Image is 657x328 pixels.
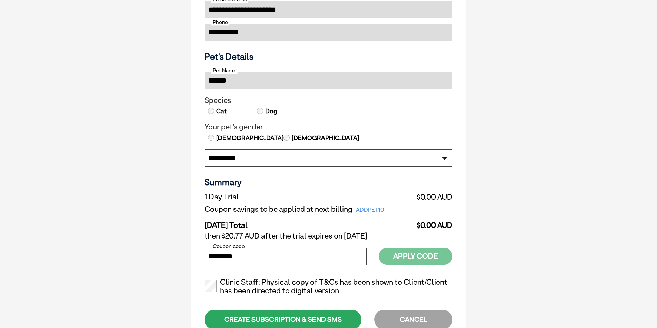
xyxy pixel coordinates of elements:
[205,191,410,203] td: 1 Day Trial
[205,123,452,131] legend: Your pet's gender
[352,205,388,215] span: ADDPET10
[205,203,410,215] td: Coupon savings to be applied at next billing
[211,19,229,25] label: Phone
[410,191,452,203] td: $0.00 AUD
[205,177,452,187] h3: Summary
[202,51,455,62] h3: Pet's Details
[205,96,452,105] legend: Species
[205,230,452,242] td: then $20.77 AUD after the trial expires on [DATE]
[379,248,452,265] button: Apply Code
[205,280,217,292] input: Clinic Staff: Physical copy of T&Cs has been shown to Client/Client has been directed to digital ...
[211,243,246,250] label: Coupon code
[410,215,452,230] td: $0.00 AUD
[205,215,410,230] td: [DATE] Total
[205,278,452,296] label: Clinic Staff: Physical copy of T&Cs has been shown to Client/Client has been directed to digital ...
